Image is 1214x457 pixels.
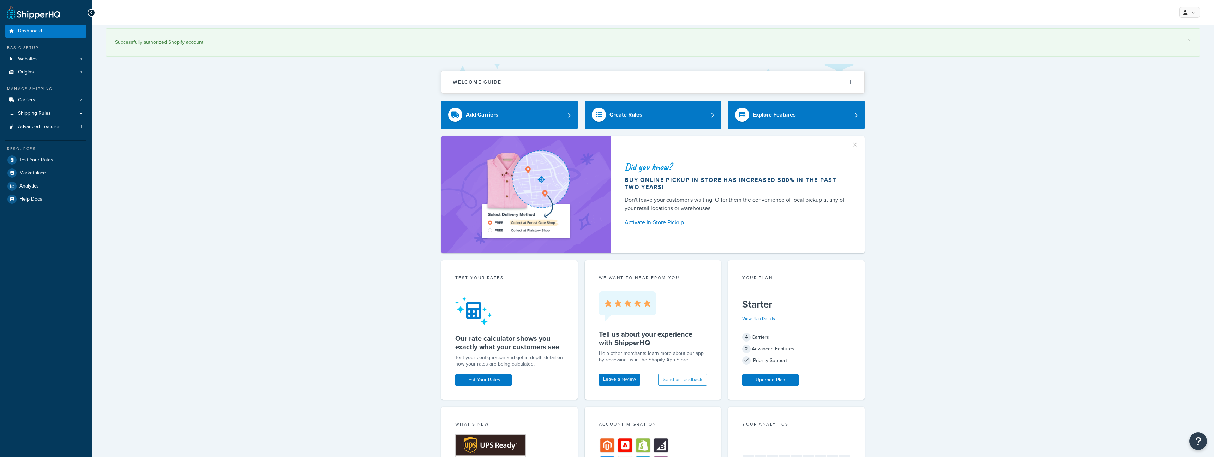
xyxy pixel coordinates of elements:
[5,180,86,192] a: Analytics
[5,167,86,179] a: Marketplace
[5,53,86,66] li: Websites
[5,66,86,79] a: Origins1
[625,177,848,191] div: Buy online pickup in store has increased 500% in the past two years!
[742,374,799,386] a: Upgrade Plan
[625,196,848,213] div: Don't leave your customer's waiting. Offer them the convenience of local pickup at any of your re...
[19,157,53,163] span: Test Your Rates
[1188,37,1191,43] a: ×
[5,25,86,38] a: Dashboard
[742,345,751,353] span: 2
[5,86,86,92] div: Manage Shipping
[742,421,851,429] div: Your Analytics
[18,124,61,130] span: Advanced Features
[742,315,775,322] a: View Plan Details
[5,120,86,133] li: Advanced Features
[599,421,707,429] div: Account Migration
[18,28,42,34] span: Dashboard
[599,350,707,363] p: Help other merchants learn more about our app by reviewing us in the Shopify App Store.
[18,111,51,117] span: Shipping Rules
[742,344,851,354] div: Advanced Features
[742,274,851,283] div: Your Plan
[599,274,707,281] p: we want to hear from you
[5,53,86,66] a: Websites1
[658,374,707,386] button: Send us feedback
[599,330,707,347] h5: Tell us about your experience with ShipperHQ
[5,45,86,51] div: Basic Setup
[19,183,39,189] span: Analytics
[455,274,564,283] div: Test your rates
[441,71,864,93] button: Welcome Guide
[742,332,851,342] div: Carriers
[742,356,851,366] div: Priority Support
[585,101,721,129] a: Create Rules
[19,170,46,176] span: Marketplace
[5,107,86,120] a: Shipping Rules
[5,94,86,107] a: Carriers2
[18,56,38,62] span: Websites
[19,196,42,202] span: Help Docs
[455,355,564,367] div: Test your configuration and get in-depth detail on how your rates are being calculated.
[455,374,512,386] a: Test Your Rates
[80,56,82,62] span: 1
[5,120,86,133] a: Advanced Features1
[115,37,1191,47] div: Successfully authorized Shopify account
[599,374,640,386] a: Leave a review
[462,147,590,243] img: ad-shirt-map-b0359fc47e01cab431d101c4b569394f6a03f54285957d908178d52f29eb9668.png
[742,333,751,342] span: 4
[466,110,498,120] div: Add Carriers
[742,299,851,310] h5: Starter
[5,146,86,152] div: Resources
[625,162,848,172] div: Did you know?
[625,218,848,227] a: Activate In-Store Pickup
[5,154,86,166] a: Test Your Rates
[753,110,796,120] div: Explore Features
[79,97,82,103] span: 2
[453,79,501,85] h2: Welcome Guide
[80,69,82,75] span: 1
[455,334,564,351] h5: Our rate calculator shows you exactly what your customers see
[609,110,642,120] div: Create Rules
[455,421,564,429] div: What's New
[1189,432,1207,450] button: Open Resource Center
[5,193,86,206] a: Help Docs
[5,66,86,79] li: Origins
[80,124,82,130] span: 1
[18,97,35,103] span: Carriers
[5,94,86,107] li: Carriers
[18,69,34,75] span: Origins
[441,101,578,129] a: Add Carriers
[728,101,865,129] a: Explore Features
